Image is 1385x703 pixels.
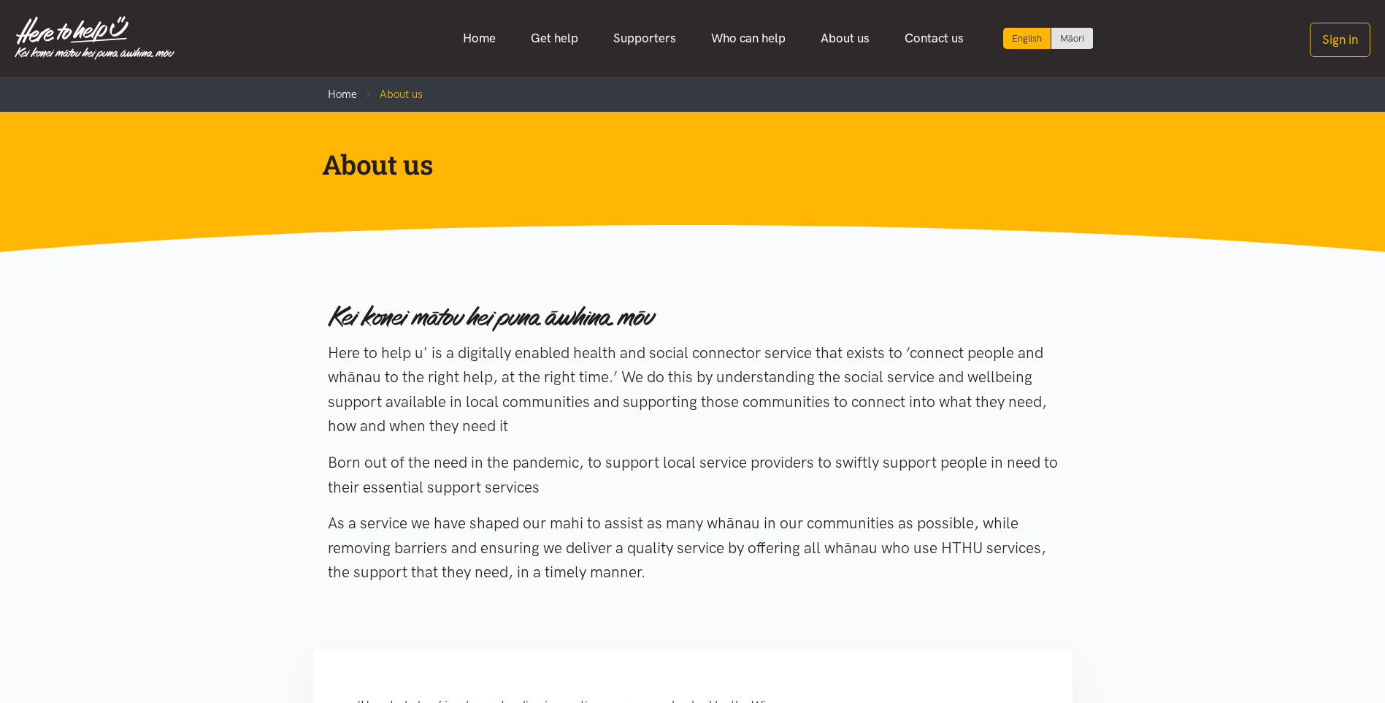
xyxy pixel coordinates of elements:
[15,16,174,60] img: Home
[887,23,981,54] a: Contact us
[1310,23,1370,57] button: Sign in
[1003,28,1051,49] div: Current language
[596,23,694,54] a: Supporters
[357,85,423,103] li: About us
[803,23,887,54] a: About us
[1003,28,1094,49] div: Language toggle
[328,88,357,101] a: Home
[1051,28,1093,49] a: Switch to Te Reo Māori
[328,341,1058,438] p: Here to help u' is a digitally enabled health and social connector service that exists to ‘connec...
[513,23,596,54] a: Get help
[328,450,1058,499] p: Born out of the need in the pandemic, to support local service providers to swiftly support peopl...
[445,23,513,54] a: Home
[694,23,803,54] a: Who can help
[328,511,1058,585] p: As a service we have shaped our mahi to assist as many whānau in our communities as possible, whi...
[322,147,1040,182] h1: About us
